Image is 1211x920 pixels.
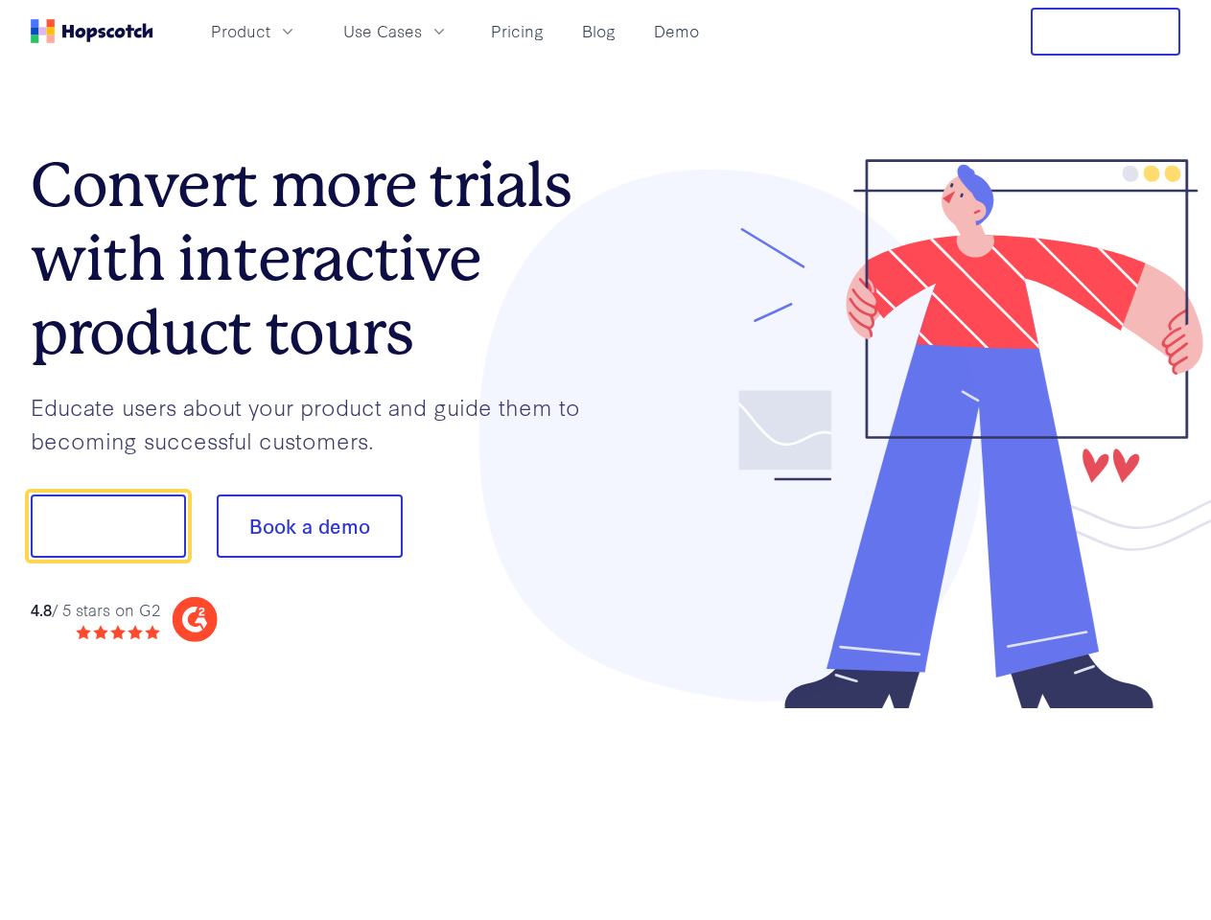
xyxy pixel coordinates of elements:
div: / 5 stars on G2 [31,598,160,622]
p: Educate users about your product and guide them to becoming successful customers. [31,390,606,456]
h1: Convert more trials with interactive product tours [31,149,606,369]
button: Use Cases [332,15,460,47]
span: Product [211,19,270,43]
button: Book a demo [217,494,403,558]
a: Demo [646,15,707,47]
strong: 4.8 [31,598,52,620]
button: Free Trial [1031,8,1180,56]
a: Pricing [483,15,551,47]
a: Blog [574,15,623,47]
button: Show me! [31,494,186,558]
span: Use Cases [343,19,422,43]
button: Product [199,15,309,47]
a: Home [31,19,153,43]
